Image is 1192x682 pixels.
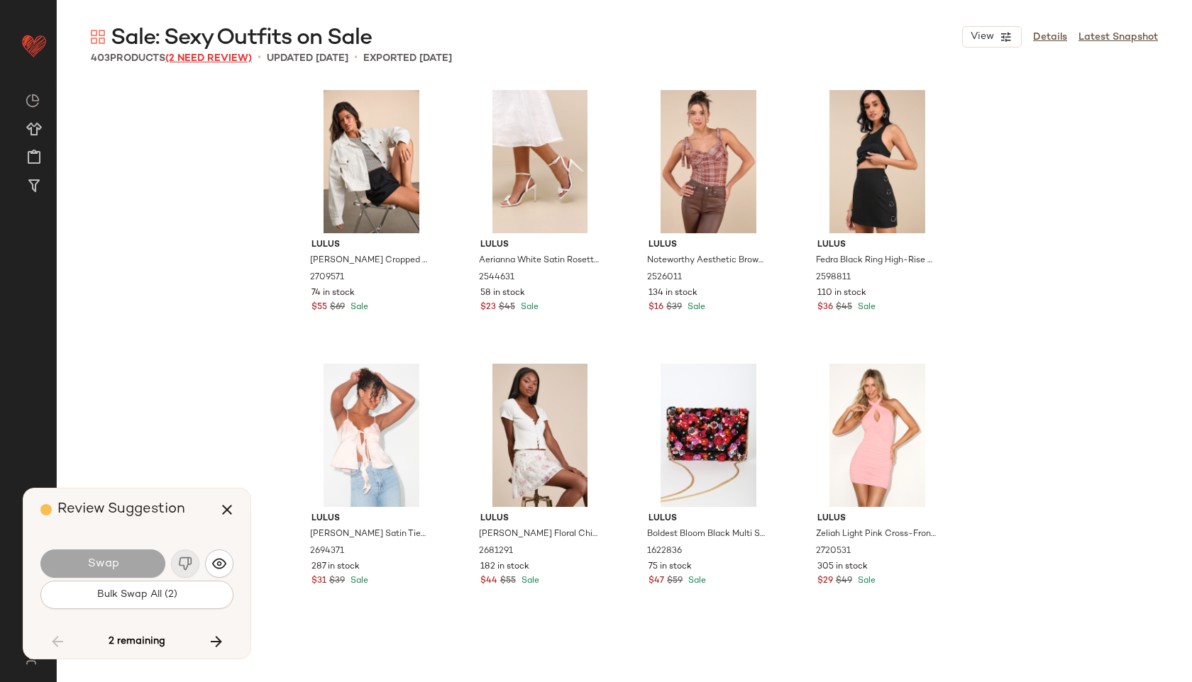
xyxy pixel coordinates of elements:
img: svg%3e [17,654,45,665]
span: 1622836 [647,545,682,558]
span: Sale: Sexy Outfits on Sale [111,24,372,52]
span: 305 in stock [817,561,868,574]
span: $69 [330,301,345,314]
span: • [258,50,261,67]
span: 2709571 [310,272,344,284]
img: 7943881_1622836.jpg [637,364,780,507]
span: Sale [348,303,368,312]
span: $16 [649,301,663,314]
button: View [962,26,1022,47]
span: 2 remaining [109,635,165,648]
span: • [354,50,358,67]
span: $45 [499,301,515,314]
span: 75 in stock [649,561,692,574]
span: Lulus [480,513,600,525]
span: Lulus [311,239,431,252]
span: 2681291 [479,545,513,558]
span: 182 in stock [480,561,529,574]
img: 12451981_2598811.jpg [806,90,949,233]
span: 2694371 [310,545,344,558]
span: $29 [817,575,833,588]
span: Zeliah Light Pink Cross-Front Halter Mini Dress [816,528,936,541]
button: Bulk Swap All (2) [40,581,233,609]
span: Noteworthy Aesthetic Brown Plaid Ruched Tie-Strap Bodysuit [647,255,767,267]
a: Details [1033,30,1067,45]
span: 58 in stock [480,287,525,300]
img: 12076281_2526011.jpg [637,90,780,233]
span: Sale [855,303,876,312]
span: Aerianna White Satin Rosette Ankle Strap Sandals [479,255,599,267]
img: 2681291_02_front_2025-06-24.jpg [469,364,612,507]
span: 287 in stock [311,561,360,574]
span: 2526011 [647,272,682,284]
span: Sale [855,576,876,586]
span: $59 [667,575,683,588]
span: (2 Need Review) [165,53,252,64]
img: svg%3e [91,30,105,44]
span: [PERSON_NAME] Floral Chiffon Mini Skirt [479,528,599,541]
span: $44 [480,575,497,588]
img: svg%3e [212,557,226,571]
span: $23 [480,301,496,314]
span: 2598811 [816,272,851,284]
span: $36 [817,301,833,314]
span: Lulus [480,239,600,252]
img: 2720531_01_hero_2025-08-22.jpg [806,364,949,507]
p: updated [DATE] [267,51,348,66]
span: Fedra Black Ring High-Rise Mini Skirt [816,255,936,267]
span: 74 in stock [311,287,355,300]
span: Sale [519,576,539,586]
img: 12629481_2544631.jpg [469,90,612,233]
span: $49 [836,575,852,588]
span: [PERSON_NAME] Satin Tie-Front Ruffled Cami Top [310,528,430,541]
span: Boldest Bloom Black Multi Sequin Embellished Clutch [647,528,767,541]
span: $39 [666,301,682,314]
span: Sale [685,576,706,586]
img: 2709571_01_hero_2025-07-03.jpg [300,90,443,233]
span: $55 [500,575,516,588]
span: Lulus [817,239,937,252]
span: 403 [91,53,110,64]
span: Review Suggestion [57,502,185,517]
span: $45 [836,301,852,314]
p: Exported [DATE] [363,51,452,66]
span: 2720531 [816,545,851,558]
span: Lulus [817,513,937,525]
span: 134 in stock [649,287,697,300]
img: 2694371_03_back_2025-07-16.jpg [300,364,443,507]
span: Sale [348,576,368,586]
img: heart_red.DM2ytmEG.svg [20,31,48,60]
span: Lulus [649,513,768,525]
span: $31 [311,575,326,588]
span: [PERSON_NAME] Cropped Denim Jacket [310,255,430,267]
span: Sale [518,303,539,312]
span: 2544631 [479,272,514,284]
span: View [970,31,994,43]
a: Latest Snapshot [1078,30,1158,45]
img: svg%3e [26,94,40,108]
span: $55 [311,301,327,314]
span: Sale [685,303,705,312]
span: Lulus [649,239,768,252]
span: Bulk Swap All (2) [96,589,177,600]
div: Products [91,51,252,66]
span: 110 in stock [817,287,866,300]
span: Lulus [311,513,431,525]
span: $47 [649,575,664,588]
span: $39 [329,575,345,588]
